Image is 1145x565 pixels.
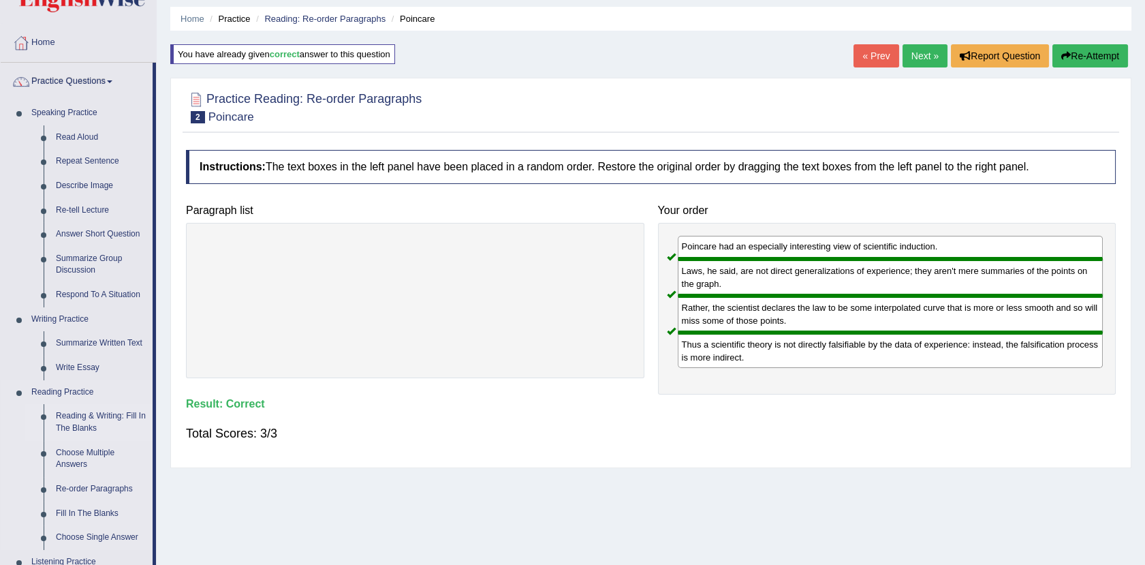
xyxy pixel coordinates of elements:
b: Instructions: [200,161,266,172]
a: Summarize Written Text [50,331,153,356]
h4: The text boxes in the left panel have been placed in a random order. Restore the original order b... [186,150,1116,184]
a: Writing Practice [25,307,153,332]
a: Repeat Sentence [50,149,153,174]
b: correct [270,49,300,59]
li: Poincare [388,12,435,25]
h4: Your order [658,204,1116,217]
a: Read Aloud [50,125,153,150]
small: Poincare [208,110,254,123]
a: Choose Single Answer [50,525,153,550]
h4: Result: [186,398,1116,410]
a: Respond To A Situation [50,283,153,307]
a: Summarize Group Discussion [50,247,153,283]
a: Practice Questions [1,63,153,97]
a: Speaking Practice [25,101,153,125]
div: Laws, he said, are not direct generalizations of experience; they aren't mere summaries of the po... [678,259,1103,296]
a: Reading Practice [25,380,153,405]
a: Re-tell Lecture [50,198,153,223]
a: Reading & Writing: Fill In The Blanks [50,404,153,440]
div: Thus a scientific theory is not directly falsifiable by the data of experience: instead, the fals... [678,333,1103,368]
h4: Paragraph list [186,204,644,217]
a: Home [181,14,204,24]
a: Write Essay [50,356,153,380]
button: Report Question [951,44,1049,67]
a: Reading: Re-order Paragraphs [264,14,386,24]
div: You have already given answer to this question [170,44,395,64]
button: Re-Attempt [1052,44,1128,67]
span: 2 [191,111,205,123]
a: Describe Image [50,174,153,198]
li: Practice [206,12,250,25]
div: Total Scores: 3/3 [186,417,1116,450]
a: Choose Multiple Answers [50,441,153,477]
a: « Prev [853,44,898,67]
a: Re-order Paragraphs [50,477,153,502]
a: Home [1,24,156,58]
a: Next » [903,44,947,67]
h2: Practice Reading: Re-order Paragraphs [186,89,422,123]
div: Rather, the scientist declares the law to be some interpolated curve that is more or less smooth ... [678,296,1103,333]
a: Answer Short Question [50,222,153,247]
div: Poincare had an especially interesting view of scientific induction. [678,236,1103,258]
a: Fill In The Blanks [50,502,153,526]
